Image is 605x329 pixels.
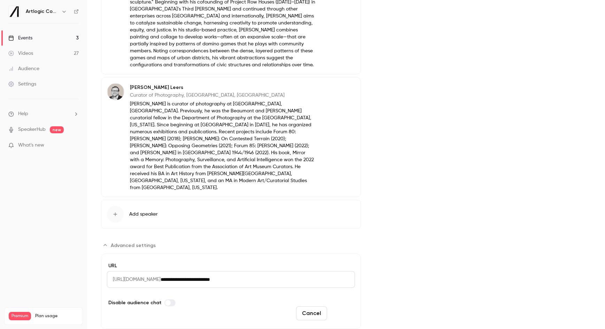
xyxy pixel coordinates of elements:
[8,65,39,72] div: Audience
[9,312,31,320] span: Premium
[130,84,316,91] p: [PERSON_NAME] Leers
[111,242,156,249] span: Advanced settings
[130,100,316,191] p: [PERSON_NAME] is curator of photography at [GEOGRAPHIC_DATA], [GEOGRAPHIC_DATA]. Previously, he w...
[26,8,59,15] h6: Artlogic Connect 2025
[35,313,78,319] span: Plan usage
[8,110,79,118] li: help-dropdown-opener
[70,142,79,149] iframe: Noticeable Trigger
[296,306,327,320] button: Cancel
[101,240,361,329] section: Advanced settings
[8,81,36,88] div: Settings
[101,240,160,251] button: Advanced settings
[107,262,355,269] label: URL
[18,142,44,149] span: What's new
[18,126,46,133] a: SpeakerHub
[330,306,355,320] button: Save
[129,211,158,218] span: Add speaker
[107,271,161,288] span: [URL][DOMAIN_NAME]
[50,126,64,133] span: new
[8,50,33,57] div: Videos
[101,77,361,197] div: Dan Leers[PERSON_NAME] LeersCurator of Photography, [GEOGRAPHIC_DATA], [GEOGRAPHIC_DATA][PERSON_N...
[107,83,124,100] img: Dan Leers
[101,200,361,229] button: Add speaker
[130,92,316,99] p: Curator of Photography, [GEOGRAPHIC_DATA], [GEOGRAPHIC_DATA]
[18,110,28,118] span: Help
[108,299,162,306] span: Disable audience chat
[9,6,20,17] img: Artlogic Connect 2025
[8,35,32,42] div: Events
